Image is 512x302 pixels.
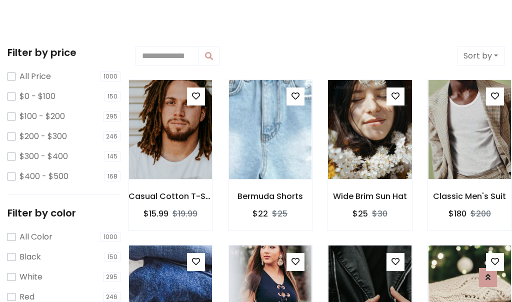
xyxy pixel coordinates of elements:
[103,272,120,282] span: 295
[19,110,65,122] label: $100 - $200
[448,209,466,218] h6: $180
[100,71,120,81] span: 1000
[352,209,368,218] h6: $25
[457,46,504,65] button: Sort by
[372,208,387,219] del: $30
[100,232,120,242] span: 1000
[103,292,120,302] span: 246
[19,130,67,142] label: $200 - $300
[228,191,312,201] h6: Bermuda Shorts
[19,251,41,263] label: Black
[7,207,120,219] h5: Filter by color
[103,131,120,141] span: 246
[172,208,197,219] del: $19.99
[128,191,212,201] h6: Casual Cotton T-Shirt
[272,208,287,219] del: $25
[19,170,68,182] label: $400 - $500
[104,171,120,181] span: 168
[7,46,120,58] h5: Filter by price
[104,151,120,161] span: 145
[19,231,52,243] label: All Color
[19,90,55,102] label: $0 - $100
[470,208,491,219] del: $200
[252,209,268,218] h6: $22
[19,150,68,162] label: $300 - $400
[19,70,51,82] label: All Price
[103,111,120,121] span: 295
[328,191,412,201] h6: Wide Brim Sun Hat
[428,191,512,201] h6: Classic Men's Suit
[104,91,120,101] span: 150
[143,209,168,218] h6: $15.99
[19,271,42,283] label: White
[104,252,120,262] span: 150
